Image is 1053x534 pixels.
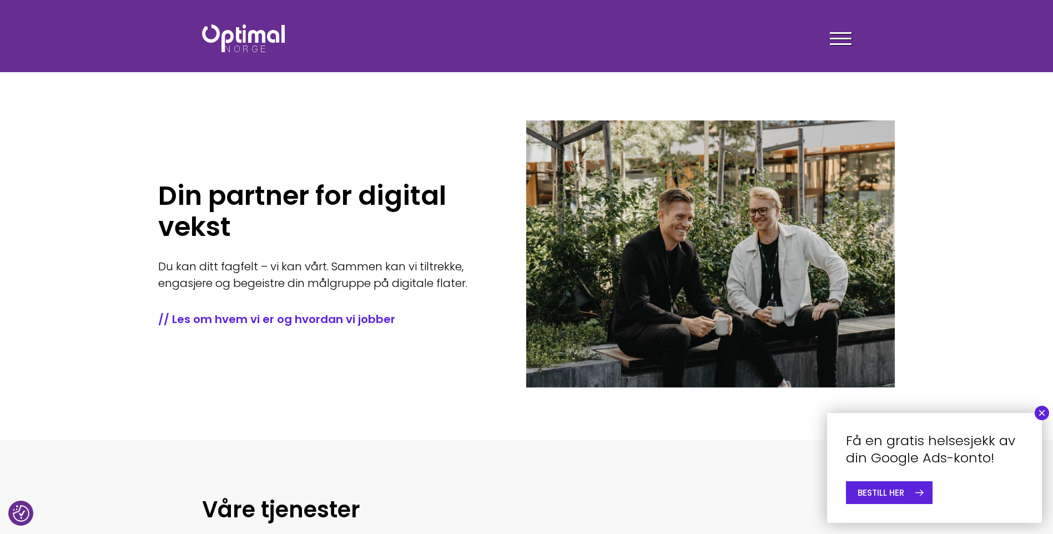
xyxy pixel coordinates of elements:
[13,505,29,522] button: Samtykkepreferanser
[158,258,493,291] p: Du kan ditt fagfelt – vi kan vårt. Sammen kan vi tiltrekke, engasjere og begeistre din målgruppe ...
[202,24,285,52] img: Optimal Norge
[846,481,933,504] a: BESTILL HER
[158,311,493,327] a: // Les om hvem vi er og hvordan vi jobber
[158,180,493,243] h1: Din partner for digital vekst
[13,505,29,522] img: Revisit consent button
[846,432,1023,466] h4: Få en gratis helsesjekk av din Google Ads-konto!
[202,495,852,524] h2: Våre tjenester
[1035,406,1049,420] button: Close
